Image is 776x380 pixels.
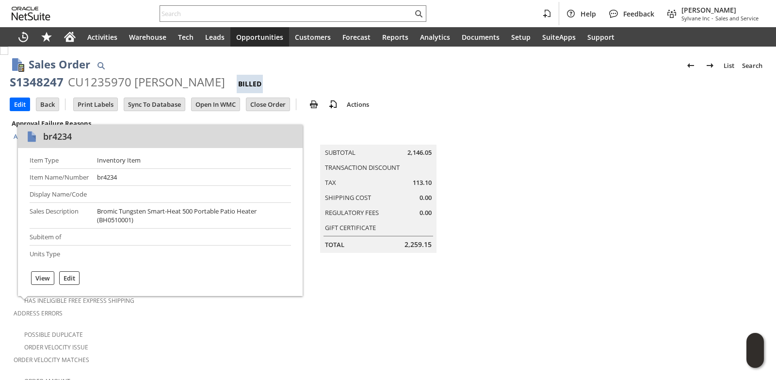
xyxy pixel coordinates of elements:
label: View [35,274,50,282]
span: 0.00 [420,208,432,217]
a: Tech [172,27,199,47]
a: Regulatory Fees [325,208,379,217]
a: Warehouse [123,27,172,47]
div: Subitem of [30,232,89,241]
div: Edit [59,271,80,285]
a: Search [738,58,766,73]
div: Billed [237,75,263,93]
a: List [720,58,738,73]
a: Setup [505,27,536,47]
div: Display Name/Code [30,190,89,198]
a: Documents [456,27,505,47]
div: Inventory Item [97,156,141,165]
caption: Summary [320,129,436,145]
a: Activities [81,27,123,47]
span: Support [587,33,614,42]
svg: Recent Records [17,31,29,43]
img: Previous [685,60,696,71]
iframe: Click here to launch Oracle Guided Learning Help Panel [746,333,764,368]
input: Back [36,98,59,111]
span: 2,146.05 [407,148,432,157]
span: Leads [205,33,225,42]
svg: logo [12,7,50,20]
span: Help [581,9,596,18]
a: Leads [199,27,230,47]
div: CU1235970 [PERSON_NAME] [68,74,225,90]
span: [PERSON_NAME] [681,5,759,15]
span: Forecast [342,33,371,42]
div: Bromic Tungsten Smart-Heat 500 Portable Patio Heater (BH0510001) [97,207,291,224]
input: Search [160,8,413,19]
a: Auto-Approval Flag Descriptions [14,132,106,141]
input: Close Order [246,98,290,111]
div: Sales Description [30,207,89,215]
a: Gift Certificate [325,223,376,232]
a: Total [325,240,344,249]
div: Item Type [30,156,89,165]
a: Opportunities [230,27,289,47]
a: Transaction Discount [325,163,400,172]
div: Item Name/Number [30,173,89,182]
a: Customers [289,27,337,47]
input: Sync To Database [124,98,185,111]
a: Support [582,27,620,47]
span: Oracle Guided Learning Widget. To move around, please hold and drag [746,351,764,368]
a: Has Ineligible Free Express Shipping [24,297,134,305]
span: - [711,15,713,22]
input: Edit [10,98,30,111]
span: 113.10 [413,178,432,187]
a: Subtotal [325,148,356,157]
a: Tax [325,178,336,187]
img: Next [704,60,716,71]
a: Home [58,27,81,47]
span: Feedback [623,9,654,18]
span: SuiteApps [542,33,576,42]
a: Recent Records [12,27,35,47]
a: Actions [343,100,373,109]
svg: Search [413,8,424,19]
img: add-record.svg [327,99,339,110]
span: Warehouse [129,33,166,42]
a: Reports [376,27,414,47]
input: Open In WMC [192,98,240,111]
a: Forecast [337,27,376,47]
div: br4234 [97,173,117,182]
span: Analytics [420,33,450,42]
a: Possible Duplicate [24,330,83,339]
a: Shipping Cost [325,193,371,202]
span: Customers [295,33,331,42]
span: Documents [462,33,500,42]
img: print.svg [308,99,320,110]
input: Print Labels [74,98,117,111]
img: Quick Find [95,60,107,71]
a: SuiteApps [536,27,582,47]
svg: Home [64,31,76,43]
div: Units Type [30,249,89,258]
div: View [31,271,54,285]
a: Order Velocity Matches [14,356,89,364]
div: Approval Failure Reasons [10,117,249,130]
span: Sales and Service [715,15,759,22]
span: Activities [87,33,117,42]
span: Setup [511,33,531,42]
span: Opportunities [236,33,283,42]
span: 2,259.15 [404,240,432,249]
a: Analytics [414,27,456,47]
div: br4234 [43,131,72,142]
a: Address Errors [14,309,63,317]
svg: Shortcuts [41,31,52,43]
h1: Sales Order [29,56,90,72]
span: 0.00 [420,193,432,202]
a: Order Velocity Issue [24,343,88,351]
div: S1348247 [10,74,64,90]
span: Reports [382,33,408,42]
div: Shortcuts [35,27,58,47]
label: Edit [64,274,75,282]
span: Tech [178,33,194,42]
span: Sylvane Inc [681,15,710,22]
